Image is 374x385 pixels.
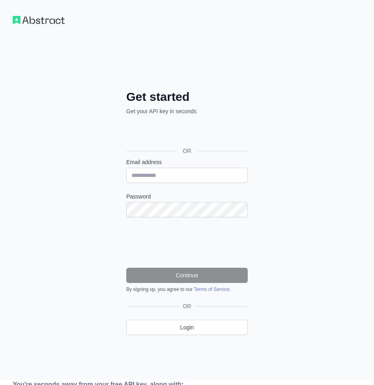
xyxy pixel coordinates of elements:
div: By signing up, you agree to our . [126,286,248,293]
a: Login [126,320,248,335]
h2: Get started [126,90,248,104]
span: OR [180,302,195,310]
label: Email address [126,158,248,166]
label: Password [126,192,248,201]
a: Terms of Service [194,287,229,292]
iframe: 「使用 Google 帳戶登入」按鈕 [122,124,250,142]
p: Get your API key in seconds [126,107,248,115]
button: Continue [126,268,248,283]
span: OR [177,147,198,155]
iframe: reCAPTCHA [126,227,248,258]
img: Workflow [13,16,65,24]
